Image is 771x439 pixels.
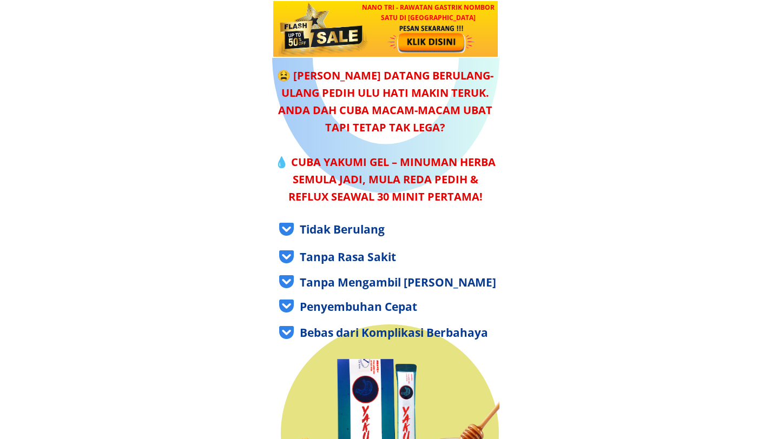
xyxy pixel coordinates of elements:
[357,2,499,23] h3: NANO TRI - Rawatan GASTRIK Nombor Satu di [GEOGRAPHIC_DATA]
[300,274,509,292] div: Tanpa Mengambil [PERSON_NAME]
[300,248,509,267] div: Tanpa Rasa Sakit
[272,67,499,205] div: 😫 [PERSON_NAME] datang berulang-ulang pedih ulu hati makin teruk. Anda dah cuba macam-macam ubat ...
[300,324,509,342] div: Bebas dari Komplikasi Berbahaya
[300,298,509,316] div: Penyembuhan Cepat
[300,221,509,239] div: Tidak Berulang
